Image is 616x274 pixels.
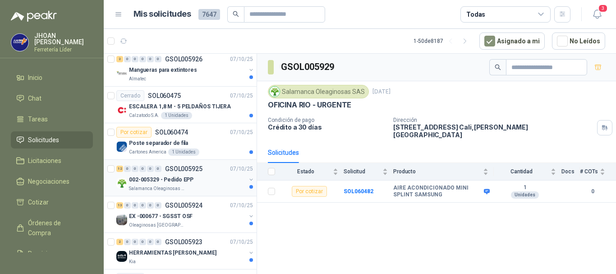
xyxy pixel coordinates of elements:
[414,34,472,48] div: 1 - 50 de 8187
[155,56,161,62] div: 0
[230,201,253,210] p: 07/10/25
[116,163,255,192] a: 12 0 0 0 0 0 GSOL00592507/10/25 Company Logo002-005329 - Pedido EPPSalamanca Oleaginosas SAS
[580,168,598,175] span: # COTs
[268,123,386,131] p: Crédito a 30 días
[28,114,48,124] span: Tareas
[494,184,556,191] b: 1
[165,239,202,245] p: GSOL005923
[580,187,605,196] b: 0
[393,123,593,139] p: [STREET_ADDRESS] Cali , [PERSON_NAME][GEOGRAPHIC_DATA]
[11,69,93,86] a: Inicio
[11,173,93,190] a: Negociaciones
[344,163,393,181] th: Solicitud
[116,166,123,172] div: 12
[116,68,127,79] img: Company Logo
[479,33,545,50] button: Asignado a mi
[116,90,144,101] div: Cerrado
[11,245,93,262] a: Remisiones
[393,168,481,175] span: Producto
[344,188,373,195] a: SOL060482
[11,194,93,211] a: Cotizar
[147,56,154,62] div: 0
[495,64,501,70] span: search
[124,166,131,172] div: 0
[139,166,146,172] div: 0
[280,168,331,175] span: Estado
[104,123,257,160] a: Por cotizarSOL06047407/10/25 Company LogoPoste separador de filaCartones America1 Unidades
[116,237,255,265] a: 2 0 0 0 0 0 GSOL00592307/10/25 Company LogoHERRAMIENTAS [PERSON_NAME]Kia
[165,202,202,209] p: GSOL005924
[165,166,202,172] p: GSOL005925
[129,139,188,148] p: Poste separador de fila
[552,33,605,50] button: No Leídos
[11,11,57,22] img: Logo peakr
[281,60,336,74] h3: GSOL005929
[230,128,253,137] p: 07/10/25
[292,186,327,197] div: Por cotizar
[393,163,494,181] th: Producto
[129,149,166,156] p: Cartones America
[155,202,161,209] div: 0
[116,105,127,116] img: Company Logo
[466,9,485,19] div: Todas
[11,90,93,107] a: Chat
[116,178,127,189] img: Company Logo
[155,239,161,245] div: 0
[268,85,369,98] div: Salamanca Oleaginosas SAS
[494,163,561,181] th: Cantidad
[233,11,239,17] span: search
[147,166,154,172] div: 0
[129,185,186,192] p: Salamanca Oleaginosas SAS
[230,165,253,173] p: 07/10/25
[28,73,42,83] span: Inicio
[155,129,188,135] p: SOL060474
[147,239,154,245] div: 0
[129,102,231,111] p: ESCALERA 1,8 M - 5 PELDAÑOS TIJERA
[124,202,131,209] div: 0
[116,56,123,62] div: 2
[280,163,344,181] th: Estado
[116,141,127,152] img: Company Logo
[147,202,154,209] div: 0
[268,117,386,123] p: Condición de pago
[11,214,93,241] a: Órdenes de Compra
[129,249,216,257] p: HERRAMIENTAS [PERSON_NAME]
[372,88,391,96] p: [DATE]
[132,56,138,62] div: 0
[139,56,146,62] div: 0
[124,239,131,245] div: 0
[34,47,93,52] p: Ferretería Líder
[589,6,605,23] button: 3
[161,112,192,119] div: 1 Unidades
[561,163,580,181] th: Docs
[494,168,549,175] span: Cantidad
[28,218,84,238] span: Órdenes de Compra
[104,87,257,123] a: CerradoSOL06047507/10/25 Company LogoESCALERA 1,8 M - 5 PELDAÑOS TIJERACalzatodo S.A.1 Unidades
[129,222,186,229] p: Oleaginosas [GEOGRAPHIC_DATA][PERSON_NAME]
[168,149,199,156] div: 1 Unidades
[165,56,202,62] p: GSOL005926
[129,75,146,83] p: Almatec
[393,117,593,123] p: Dirección
[133,8,191,21] h1: Mis solicitudes
[598,4,608,13] span: 3
[11,34,28,51] img: Company Logo
[34,33,93,45] p: JHOAN [PERSON_NAME]
[268,148,299,158] div: Solicitudes
[129,258,136,265] p: Kia
[116,54,255,83] a: 2 0 0 0 0 0 GSOL00592607/10/25 Company LogoMangueras para extintoresAlmatec
[511,191,539,199] div: Unidades
[198,9,220,20] span: 7647
[139,239,146,245] div: 0
[116,202,123,209] div: 13
[580,163,616,181] th: # COTs
[132,202,138,209] div: 0
[28,156,61,166] span: Licitaciones
[116,200,255,229] a: 13 0 0 0 0 0 GSOL00592407/10/25 Company LogoEX -000677 - SGSST OSFOleaginosas [GEOGRAPHIC_DATA][P...
[129,66,197,74] p: Mangueras para extintores
[11,111,93,128] a: Tareas
[129,176,193,184] p: 002-005329 - Pedido EPP
[116,214,127,225] img: Company Logo
[230,238,253,246] p: 07/10/25
[28,249,61,259] span: Remisiones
